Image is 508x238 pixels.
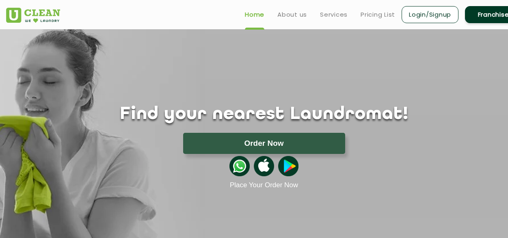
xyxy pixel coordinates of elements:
button: Order Now [183,133,345,154]
img: UClean Laundry and Dry Cleaning [6,8,60,23]
a: Place Your Order Now [230,181,298,189]
a: Home [245,10,264,19]
a: Pricing List [361,10,395,19]
a: Login/Signup [402,6,458,23]
a: About us [277,10,307,19]
img: apple-icon.png [254,156,274,176]
img: playstoreicon.png [278,156,298,176]
img: whatsappicon.png [229,156,250,176]
a: Services [320,10,348,19]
